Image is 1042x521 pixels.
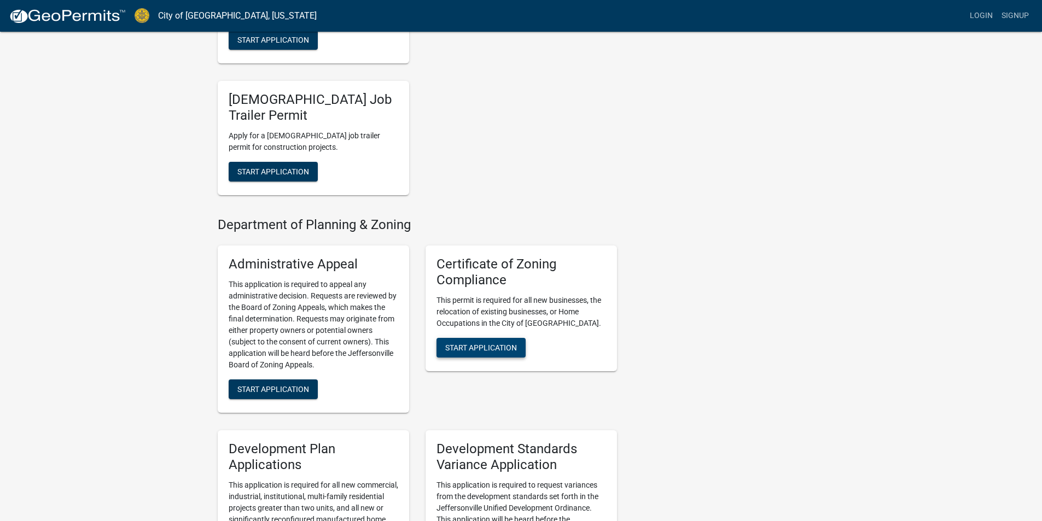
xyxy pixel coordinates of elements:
[229,130,398,153] p: Apply for a [DEMOGRAPHIC_DATA] job trailer permit for construction projects.
[158,7,317,25] a: City of [GEOGRAPHIC_DATA], [US_STATE]
[237,167,309,175] span: Start Application
[229,441,398,473] h5: Development Plan Applications
[237,385,309,394] span: Start Application
[436,295,606,329] p: This permit is required for all new businesses, the relocation of existing businesses, or Home Oc...
[229,256,398,272] h5: Administrative Appeal
[445,343,517,352] span: Start Application
[965,5,997,26] a: Login
[229,162,318,182] button: Start Application
[229,379,318,399] button: Start Application
[436,256,606,288] h5: Certificate of Zoning Compliance
[135,8,149,23] img: City of Jeffersonville, Indiana
[229,30,318,50] button: Start Application
[237,35,309,44] span: Start Application
[218,217,617,233] h4: Department of Planning & Zoning
[436,441,606,473] h5: Development Standards Variance Application
[436,338,526,358] button: Start Application
[229,92,398,124] h5: [DEMOGRAPHIC_DATA] Job Trailer Permit
[997,5,1033,26] a: Signup
[229,279,398,371] p: This application is required to appeal any administrative decision. Requests are reviewed by the ...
